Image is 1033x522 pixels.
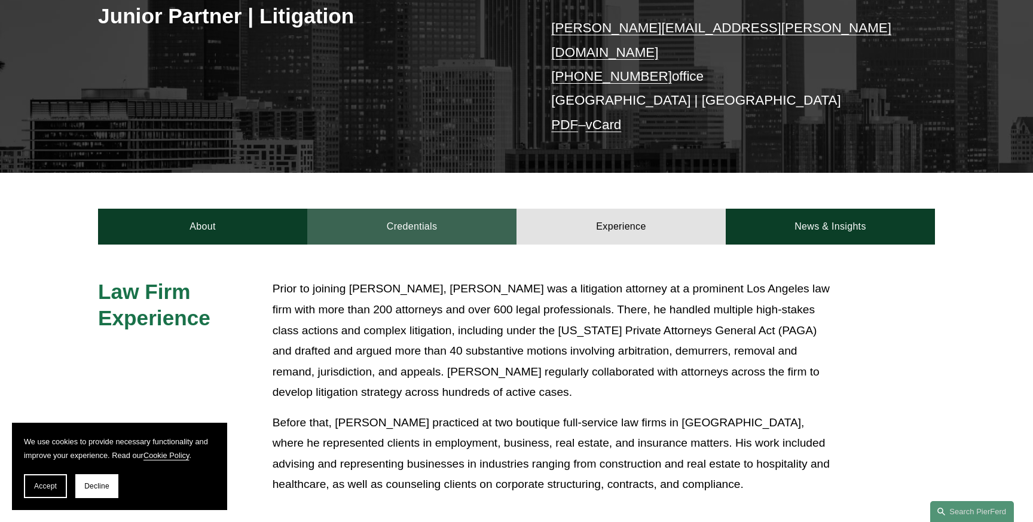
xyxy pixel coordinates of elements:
a: [PHONE_NUMBER] [551,69,672,84]
p: We use cookies to provide necessary functionality and improve your experience. Read our . [24,435,215,462]
a: vCard [586,117,622,132]
span: Accept [34,482,57,490]
p: office [GEOGRAPHIC_DATA] | [GEOGRAPHIC_DATA] – [551,16,900,137]
button: Accept [24,474,67,498]
p: Prior to joining [PERSON_NAME], [PERSON_NAME] was a litigation attorney at a prominent Los Angele... [273,279,830,402]
a: Search this site [930,501,1014,522]
a: About [98,209,307,245]
a: Experience [516,209,726,245]
span: Decline [84,482,109,490]
a: Cookie Policy [143,451,190,460]
a: PDF [551,117,578,132]
button: Decline [75,474,118,498]
section: Cookie banner [12,423,227,510]
a: News & Insights [726,209,935,245]
p: Before that, [PERSON_NAME] practiced at two boutique full-service law firms in [GEOGRAPHIC_DATA],... [273,413,830,495]
a: [PERSON_NAME][EMAIL_ADDRESS][PERSON_NAME][DOMAIN_NAME] [551,20,891,59]
span: Law Firm Experience [98,280,210,329]
h3: Junior Partner | Litigation [98,3,516,29]
a: Credentials [307,209,516,245]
